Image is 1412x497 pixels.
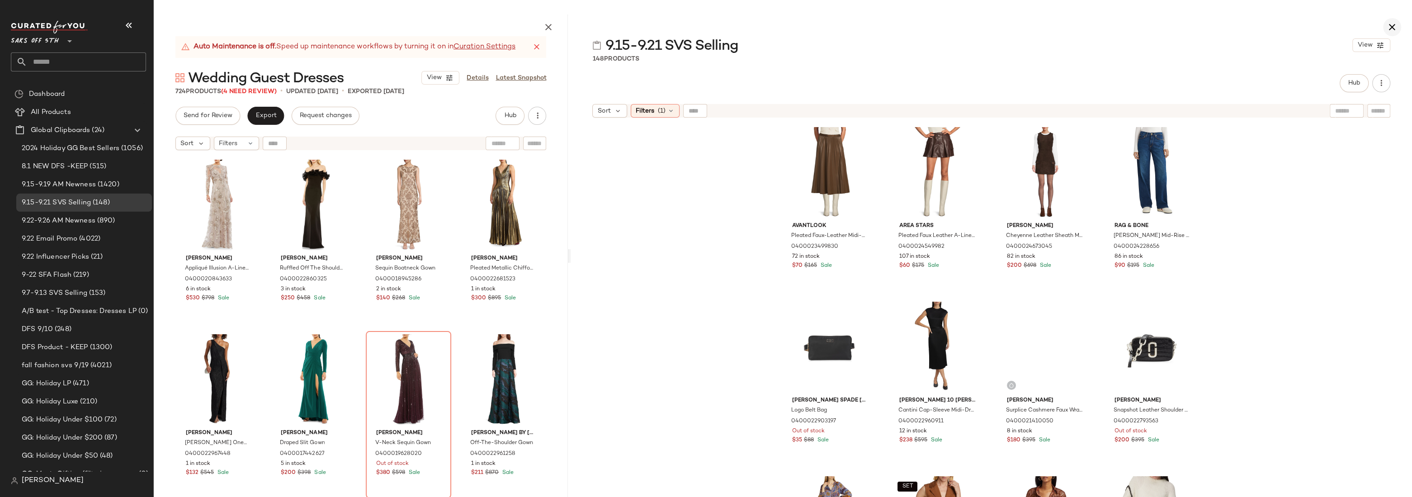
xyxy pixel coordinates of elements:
span: (248) [53,324,71,335]
span: Sale [819,263,832,269]
img: 0400020843633 [179,160,258,251]
span: (1) [658,106,666,116]
span: 1 in stock [471,285,496,293]
span: (0) [137,469,148,479]
span: Draped Slit Gown [280,439,325,447]
span: 0400022961258 [470,450,515,458]
span: Sale [501,470,514,476]
span: (48) [98,451,113,461]
span: 724 [175,88,186,95]
span: Saks OFF 5TH [11,31,59,47]
span: 3 in stock [281,285,306,293]
img: 0400022903197_BLACK [785,302,876,393]
span: 9-22 SFA Flash [22,270,71,280]
span: [PERSON_NAME] spade [US_STATE] [792,397,869,405]
span: (153) [87,288,106,298]
span: 0400022903197 [791,417,836,426]
span: Sale [1146,437,1159,443]
span: GG: Holiday Luxe [22,397,78,407]
span: $200 [281,469,296,477]
span: GG: Holiday LP [22,379,71,389]
span: Global Clipboards [31,125,90,136]
span: $268 [392,294,405,303]
span: Sort [597,106,610,116]
span: $598 [392,469,405,477]
span: [PERSON_NAME] [281,429,345,437]
span: 9.15-9.21 SVS Selling [605,37,738,55]
span: 0400022681523 [470,275,515,284]
span: (72) [103,415,117,425]
span: (4 Need Review) [221,88,277,95]
span: 0400019628020 [375,450,422,458]
span: DFS 9/10 [22,324,53,335]
button: SET [897,482,917,492]
span: 107 in stock [899,253,930,261]
span: 8 in stock [1007,427,1032,435]
span: Hub [504,112,516,119]
button: Send for Review [175,107,240,125]
span: 0400023499830 [791,243,838,251]
span: $70 [792,262,803,270]
span: Out of stock [1114,427,1147,435]
span: GG: Holiday Under $200 [22,433,103,443]
img: 0400023499830_MOCHA [785,127,876,218]
span: $895 [488,294,501,303]
img: cfy_white_logo.C9jOOHJF.svg [11,21,88,33]
span: $398 [298,469,311,477]
span: 0400018945286 [375,275,421,284]
span: $798 [202,294,214,303]
span: [PERSON_NAME] [22,475,84,486]
span: (24) [90,125,104,136]
img: 0400022793563_BLACK [1107,302,1198,393]
span: Sale [929,437,942,443]
button: Hub [496,107,524,125]
span: (21) [89,252,103,262]
span: Pleated Faux-Leather Midi-Skirt [791,232,868,240]
a: Details [467,73,488,83]
strong: Auto Maintenance is off. [194,42,276,52]
button: Hub [1340,74,1369,92]
span: • [342,86,344,97]
span: (1420) [96,180,119,190]
span: (210) [78,397,97,407]
span: Appliqué Illusion A-Line Gown [185,265,250,273]
span: Cantini Cap-Sleeve Midi-Dress [898,407,975,415]
span: [PERSON_NAME] One-Shoulder Gown [185,439,250,447]
span: Sale [216,295,229,301]
span: All Products [31,107,71,118]
span: $300 [471,294,486,303]
span: [PERSON_NAME] [1007,397,1083,405]
span: $140 [376,294,390,303]
span: 0400021410050 [1006,417,1053,426]
span: 0400022860325 [280,275,326,284]
span: (515) [88,161,106,172]
span: Logo Belt Bag [791,407,827,415]
span: 0400017442627 [280,450,324,458]
span: 0400022793563 [1114,417,1158,426]
span: 0400024549982 [898,243,944,251]
span: V-Neck Sequin Gown [375,439,431,447]
span: Snapshot Leather Shoulder Bag [1114,407,1190,415]
img: 0400024549982_BROWN [892,127,983,218]
span: (87) [103,433,117,443]
span: DFS Product - KEEP [22,342,88,353]
span: Wedding Guest Dresses [188,70,344,88]
span: Pleated Faux Leather A-Line Miniskirt [898,232,975,240]
span: GG: Holiday Under $50 [22,451,98,461]
span: (4022) [77,234,100,244]
span: $595 [914,436,927,445]
img: 0400022967448_BLACKPLEAT [179,334,258,426]
img: svg%3e [11,477,18,484]
span: (890) [95,216,115,226]
span: (0) [137,306,148,317]
span: GG: Holiday Under $100 [22,415,103,425]
span: 9.22 Email Promo [22,234,77,244]
span: $545 [200,469,214,477]
span: (1056) [119,143,143,154]
span: $35 [792,436,802,445]
span: [PERSON_NAME] [376,255,441,263]
span: Sale [216,470,229,476]
button: Export [247,107,284,125]
span: fall fashion svs 9/19 [22,360,89,371]
p: Exported [DATE] [348,87,404,96]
